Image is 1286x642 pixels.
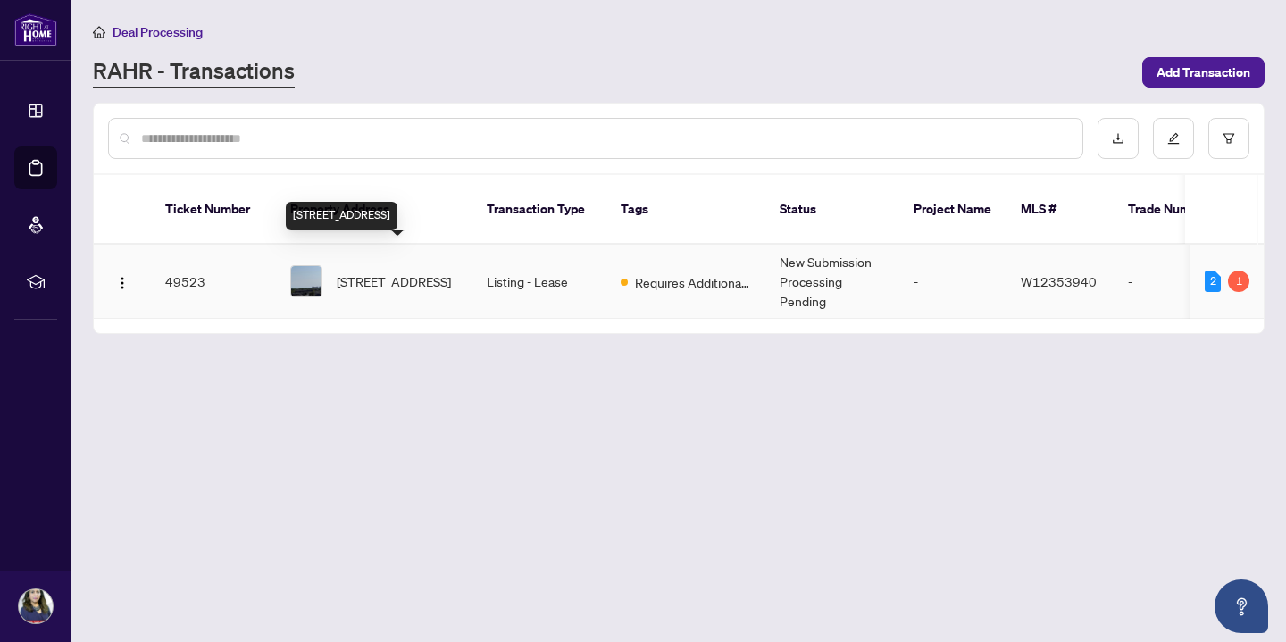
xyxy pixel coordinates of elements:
[765,245,899,319] td: New Submission - Processing Pending
[635,272,751,292] span: Requires Additional Docs
[1215,579,1268,633] button: Open asap
[286,202,397,230] div: [STREET_ADDRESS]
[14,13,57,46] img: logo
[151,175,276,245] th: Ticket Number
[1098,118,1139,159] button: download
[1114,175,1239,245] th: Trade Number
[1153,118,1194,159] button: edit
[291,266,321,296] img: thumbnail-img
[606,175,765,245] th: Tags
[1112,132,1124,145] span: download
[472,245,606,319] td: Listing - Lease
[93,56,295,88] a: RAHR - Transactions
[1006,175,1114,245] th: MLS #
[472,175,606,245] th: Transaction Type
[1157,58,1250,87] span: Add Transaction
[1167,132,1180,145] span: edit
[1228,271,1249,292] div: 1
[108,267,137,296] button: Logo
[899,245,1006,319] td: -
[113,24,203,40] span: Deal Processing
[276,175,472,245] th: Property Address
[93,26,105,38] span: home
[765,175,899,245] th: Status
[151,245,276,319] td: 49523
[1205,271,1221,292] div: 2
[1208,118,1249,159] button: filter
[1142,57,1265,88] button: Add Transaction
[19,589,53,623] img: Profile Icon
[1223,132,1235,145] span: filter
[337,271,451,291] span: [STREET_ADDRESS]
[115,276,129,290] img: Logo
[899,175,1006,245] th: Project Name
[1114,245,1239,319] td: -
[1021,273,1097,289] span: W12353940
